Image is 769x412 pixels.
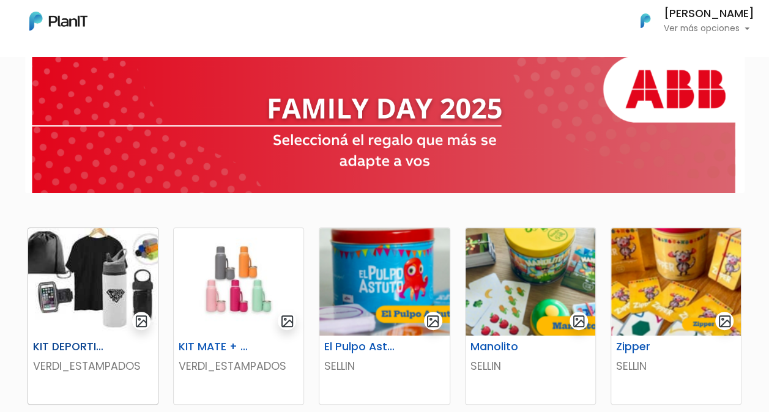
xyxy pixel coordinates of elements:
[426,314,440,328] img: gallery-light
[611,227,741,405] a: gallery-light Zipper SELLIN
[319,227,450,405] a: gallery-light El Pulpo Astuto SELLIN
[718,314,732,328] img: gallery-light
[609,340,699,353] h6: Zipper
[317,340,407,353] h6: El Pulpo Astuto
[33,358,153,374] p: VERDI_ESTAMPADOS
[465,227,596,405] a: gallery-light Manolito SELLIN
[135,314,149,328] img: gallery-light
[173,227,304,405] a: gallery-light KIT MATE + TERMO VERDI_ESTAMPADOS
[280,314,294,328] img: gallery-light
[179,358,299,374] p: VERDI_ESTAMPADOS
[319,228,449,336] img: thumb_Captura_de_pantalla_2025-07-29_101456.png
[664,9,754,20] h6: [PERSON_NAME]
[29,12,87,31] img: PlanIt Logo
[470,358,590,374] p: SELLIN
[466,228,595,336] img: thumb_Captura_de_pantalla_2025-07-29_104833.png
[632,7,659,34] img: PlanIt Logo
[572,314,586,328] img: gallery-light
[625,5,754,37] button: PlanIt Logo [PERSON_NAME] Ver más opciones
[664,24,754,33] p: Ver más opciones
[28,228,158,336] img: thumb_WhatsApp_Image_2025-05-26_at_09.52.07.jpeg
[611,228,741,336] img: thumb_Captura_de_pantalla_2025-07-29_105257.png
[324,358,444,374] p: SELLIN
[26,340,116,353] h6: KIT DEPORTIVO
[171,340,261,353] h6: KIT MATE + TERMO
[28,227,158,405] a: gallery-light KIT DEPORTIVO VERDI_ESTAMPADOS
[463,340,553,353] h6: Manolito
[616,358,736,374] p: SELLIN
[63,12,176,35] div: ¿Necesitás ayuda?
[174,228,303,336] img: thumb_2000___2000-Photoroom_-_2025-07-02T103351.963.jpg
